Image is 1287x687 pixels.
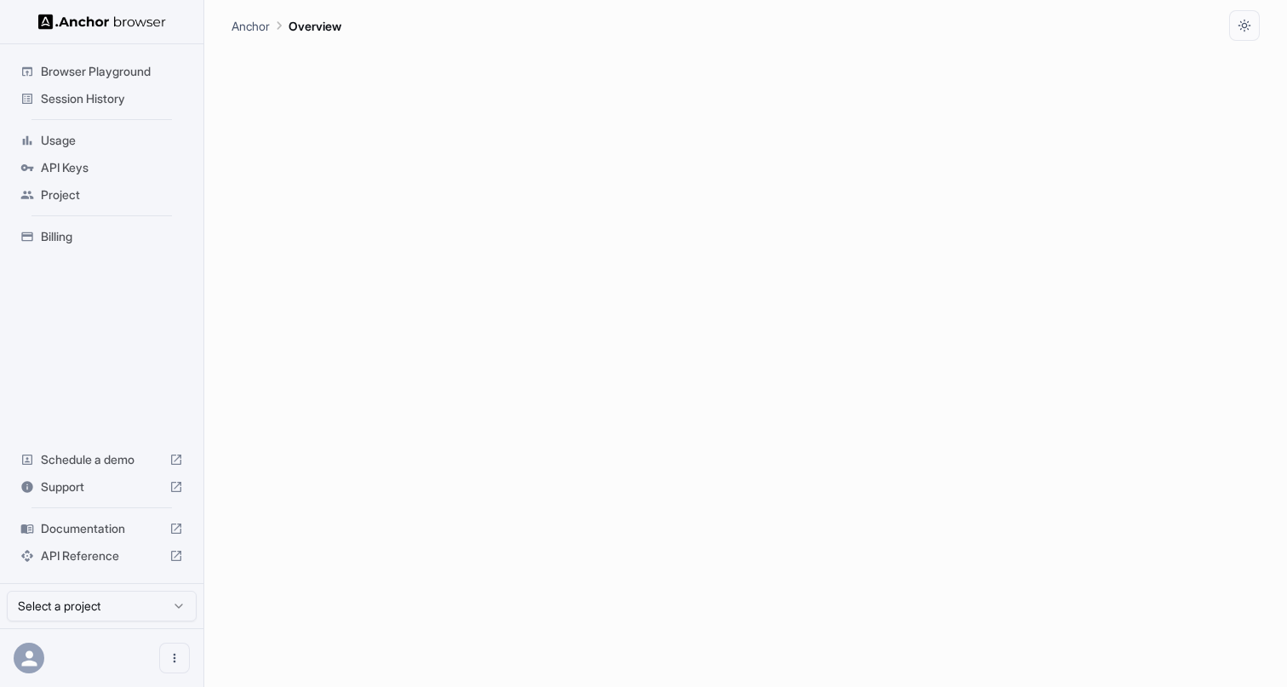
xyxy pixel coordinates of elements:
[14,154,190,181] div: API Keys
[14,223,190,250] div: Billing
[14,446,190,473] div: Schedule a demo
[14,515,190,542] div: Documentation
[14,181,190,209] div: Project
[289,17,341,35] p: Overview
[41,186,183,203] span: Project
[41,520,163,537] span: Documentation
[14,85,190,112] div: Session History
[41,132,183,149] span: Usage
[14,473,190,501] div: Support
[41,228,183,245] span: Billing
[41,451,163,468] span: Schedule a demo
[14,58,190,85] div: Browser Playground
[232,17,270,35] p: Anchor
[41,478,163,495] span: Support
[41,90,183,107] span: Session History
[38,14,166,30] img: Anchor Logo
[159,643,190,673] button: Open menu
[14,127,190,154] div: Usage
[41,63,183,80] span: Browser Playground
[41,159,183,176] span: API Keys
[14,542,190,570] div: API Reference
[232,16,341,35] nav: breadcrumb
[41,547,163,564] span: API Reference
